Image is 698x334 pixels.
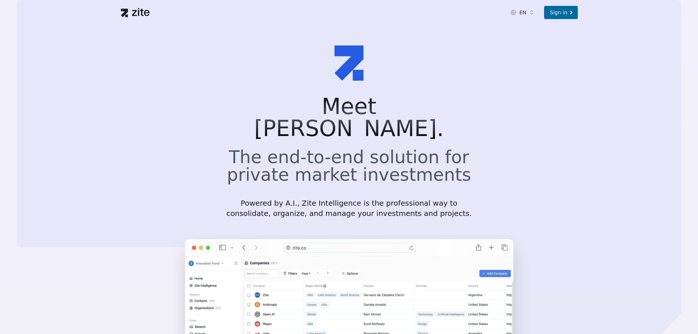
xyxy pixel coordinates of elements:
h2: The end-to-end solution for private market investments [226,148,472,183]
h1: Meet [PERSON_NAME]. [226,95,472,139]
a: Sign in [544,6,578,19]
p: Powered by A.I., Zite Intelligence is the professional way to consolidate, organize, and manage y... [226,198,472,219]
